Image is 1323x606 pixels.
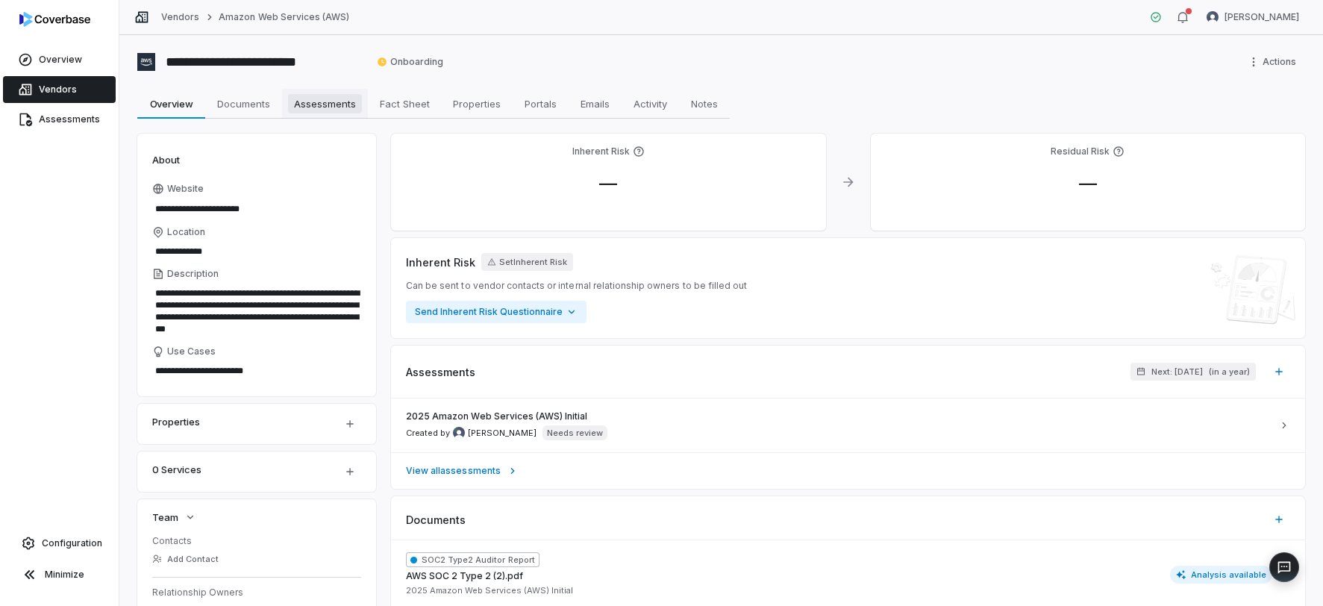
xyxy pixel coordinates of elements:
[6,560,113,590] button: Minimize
[406,512,466,528] span: Documents
[1225,11,1299,23] span: [PERSON_NAME]
[406,585,573,596] span: 2025 Amazon Web Services (AWS) Initial
[167,183,204,195] span: Website
[6,530,113,557] a: Configuration
[1151,366,1203,378] span: Next: [DATE]
[45,569,84,581] span: Minimize
[19,12,90,27] img: logo-D7KZi-bG.svg
[1209,366,1250,378] span: ( in a year )
[42,537,102,549] span: Configuration
[1207,11,1219,23] img: Kim Kambarami avatar
[406,280,747,292] span: Can be sent to vendor contacts or internal relationship owners to be filled out
[152,241,361,262] input: Location
[1170,566,1273,584] span: Analysis available
[468,428,537,439] span: [PERSON_NAME]
[587,172,629,194] span: —
[152,360,361,381] textarea: Use Cases
[406,301,587,323] button: Send Inherent Risk Questionnaire
[152,153,180,166] span: About
[219,11,349,23] a: Amazon Web Services (AWS)
[406,552,539,567] span: SOC2 Type2 Auditor Report
[1243,51,1305,73] button: More actions
[39,54,82,66] span: Overview
[1130,363,1256,381] button: Next: [DATE](in a year)
[391,399,1305,452] a: 2025 Amazon Web Services (AWS) InitialCreated by Kim Kambarami avatar[PERSON_NAME]Needs review
[391,452,1305,489] a: View allassessments
[211,94,276,113] span: Documents
[152,587,361,599] dt: Relationship Owners
[481,253,573,271] button: SetInherent Risk
[628,94,673,113] span: Activity
[547,427,603,439] p: Needs review
[1198,6,1308,28] button: Kim Kambarami avatar[PERSON_NAME]
[161,11,199,23] a: Vendors
[447,94,507,113] span: Properties
[288,94,362,113] span: Assessments
[3,106,116,133] a: Assessments
[453,427,465,439] img: Kim Kambarami avatar
[1051,146,1110,157] h4: Residual Risk
[377,56,443,68] span: Onboarding
[152,510,178,524] span: Team
[39,84,77,96] span: Vendors
[406,410,588,422] span: 2025 Amazon Web Services (AWS) Initial
[144,94,199,113] span: Overview
[167,268,219,280] span: Description
[152,535,361,547] dt: Contacts
[406,254,475,270] span: Inherent Risk
[148,546,223,572] button: Add Contact
[406,465,501,477] span: View all assessments
[519,94,563,113] span: Portals
[406,570,523,582] span: AWS SOC 2 Type 2 (2).pdf
[3,76,116,103] a: Vendors
[148,504,201,531] button: Team
[167,226,205,238] span: Location
[575,94,616,113] span: Emails
[1067,172,1109,194] span: —
[152,199,336,219] input: Website
[3,46,116,73] a: Overview
[39,113,100,125] span: Assessments
[406,364,475,380] span: Assessments
[374,94,436,113] span: Fact Sheet
[167,346,216,357] span: Use Cases
[572,146,630,157] h4: Inherent Risk
[685,94,724,113] span: Notes
[152,283,361,340] textarea: Description
[406,427,537,439] span: Created by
